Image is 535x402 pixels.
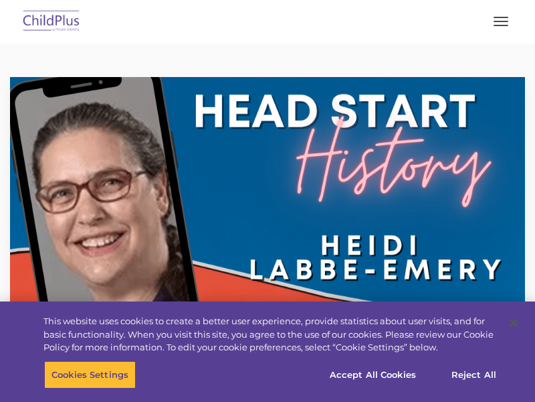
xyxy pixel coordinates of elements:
[44,360,136,389] button: Cookies Settings
[432,360,516,389] button: Reject All
[322,360,423,389] button: Accept All Cookies
[499,308,528,338] button: Close
[20,6,83,38] img: ChildPlus by Procare Solutions
[43,315,498,354] div: This website uses cookies to create a better user experience, provide statistics about user visit...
